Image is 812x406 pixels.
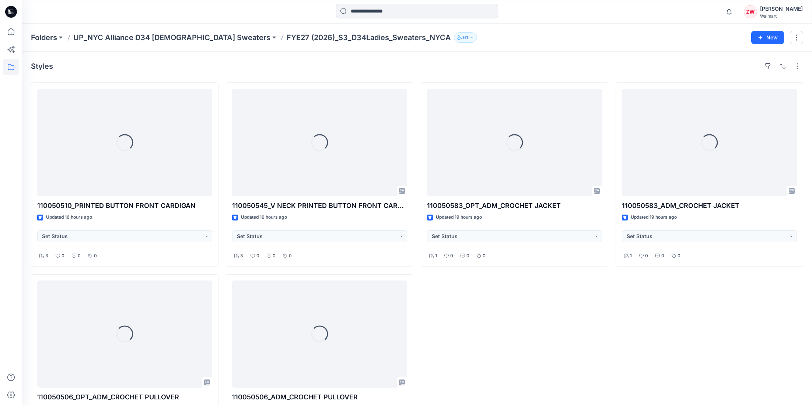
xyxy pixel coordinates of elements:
[287,32,451,43] p: FYE27 (2026)_S3_D34Ladies_Sweaters_NYCA
[37,392,212,402] p: 110050506_OPT_ADM_CROCHET PULLOVER
[450,252,453,260] p: 0
[31,32,57,43] a: Folders
[435,252,437,260] p: 1
[62,252,64,260] p: 0
[46,213,92,221] p: Updated 16 hours ago
[37,201,212,211] p: 110050510_PRINTED BUTTON FRONT CARDIGAN
[463,33,468,42] p: 61
[645,252,648,260] p: 0
[427,201,602,211] p: 110050583_OPT_ADM_CROCHET JACKET
[630,252,632,260] p: 1
[631,213,677,221] p: Updated 19 hours ago
[31,62,53,71] h4: Styles
[622,201,797,211] p: 110050583_ADM_CROCHET JACKET
[483,252,486,260] p: 0
[454,32,477,43] button: 61
[289,252,292,260] p: 0
[240,252,243,260] p: 3
[241,213,287,221] p: Updated 16 hours ago
[78,252,81,260] p: 0
[436,213,482,221] p: Updated 19 hours ago
[256,252,259,260] p: 0
[678,252,680,260] p: 0
[45,252,48,260] p: 3
[94,252,97,260] p: 0
[661,252,664,260] p: 0
[466,252,469,260] p: 0
[232,201,407,211] p: 110050545_V NECK PRINTED BUTTON FRONT CARDIGAN
[760,4,803,13] div: [PERSON_NAME]
[760,13,803,19] div: Walmart
[744,5,757,18] div: ZW
[73,32,270,43] a: UP_NYC Alliance D34 [DEMOGRAPHIC_DATA] Sweaters
[273,252,276,260] p: 0
[232,392,407,402] p: 110050506_ADM_CROCHET PULLOVER
[751,31,784,44] button: New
